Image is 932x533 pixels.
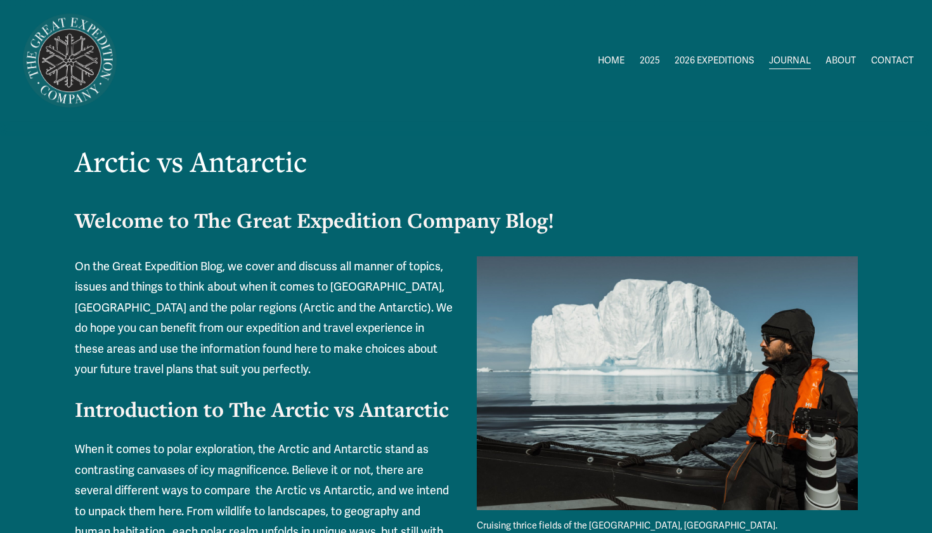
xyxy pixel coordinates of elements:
[675,53,754,69] span: 2026 EXPEDITIONS
[769,51,811,70] a: JOURNAL
[640,53,660,69] span: 2025
[75,206,554,234] strong: Welcome to The Great Expedition Company Blog!
[75,256,858,379] p: On the Great Expedition Blog, we cover and discuss all manner of topics, issues and things to thi...
[675,51,754,70] a: folder dropdown
[75,395,449,423] strong: Introduction to The Arctic vs Antarctic
[598,51,625,70] a: HOME
[825,51,856,70] a: ABOUT
[75,140,858,183] h1: Arctic vs Antarctic
[18,10,121,112] img: Arctic Expeditions
[640,51,660,70] a: folder dropdown
[871,51,914,70] a: CONTACT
